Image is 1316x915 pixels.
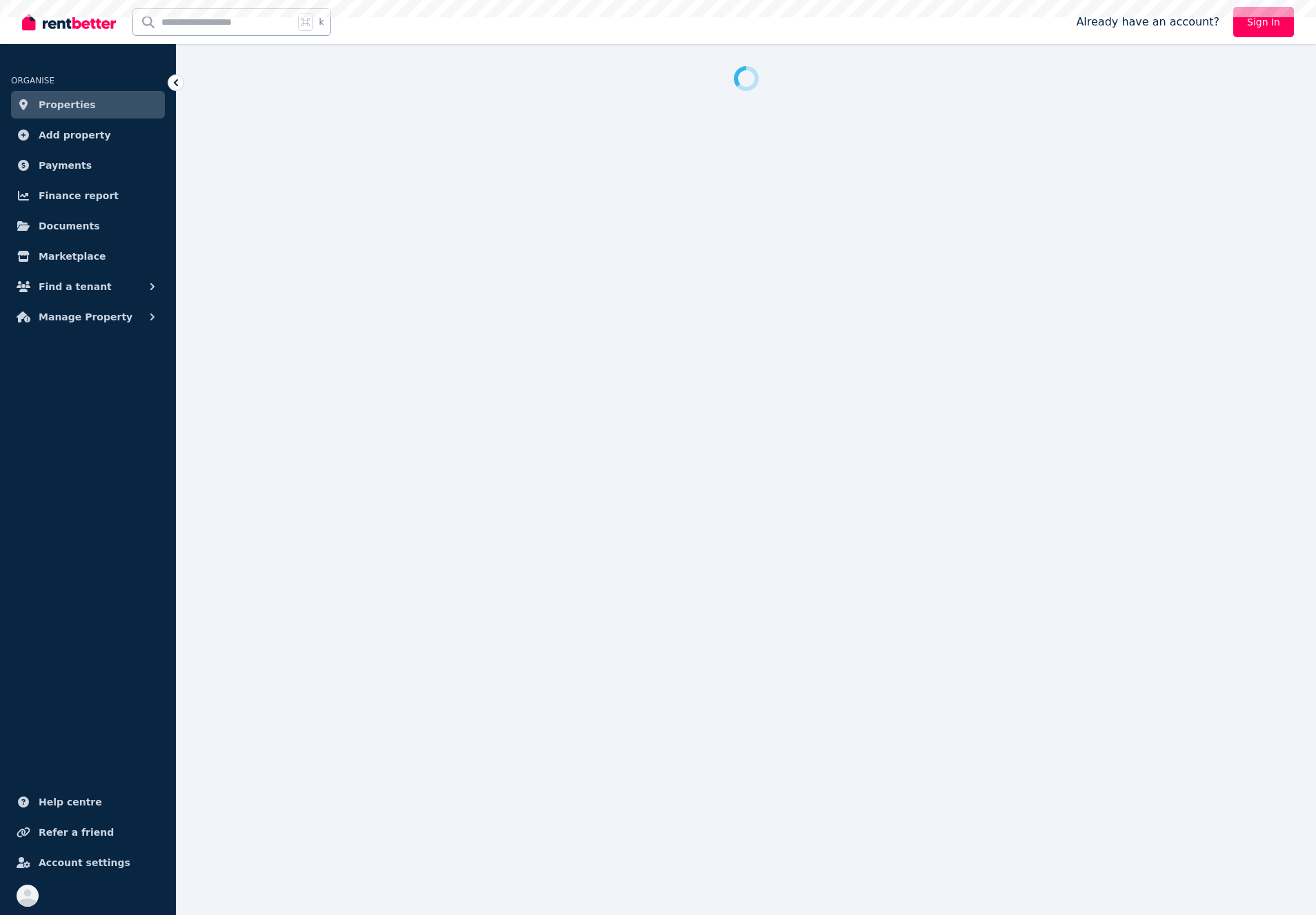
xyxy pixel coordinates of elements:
[39,187,119,204] span: Finance report
[39,794,102,810] span: Help centre
[11,849,165,876] a: Account settings
[39,218,100,234] span: Documents
[39,127,111,143] span: Add property
[39,824,114,841] span: Refer a friend
[319,17,323,28] span: k
[11,303,165,331] button: Manage Property
[11,121,165,149] a: Add property
[11,152,165,179] a: Payments
[39,157,92,174] span: Payments
[39,309,132,325] span: Manage Property
[1076,14,1219,30] span: Already have an account?
[11,273,165,300] button: Find a tenant
[39,854,130,871] span: Account settings
[11,212,165,240] a: Documents
[11,788,165,816] a: Help centre
[11,182,165,209] a: Finance report
[39,96,96,113] span: Properties
[1233,7,1294,37] a: Sign In
[11,91,165,119] a: Properties
[11,76,54,85] span: ORGANISE
[22,12,116,32] img: RentBetter
[11,819,165,846] a: Refer a friend
[39,278,112,295] span: Find a tenant
[39,248,106,265] span: Marketplace
[11,243,165,270] a: Marketplace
